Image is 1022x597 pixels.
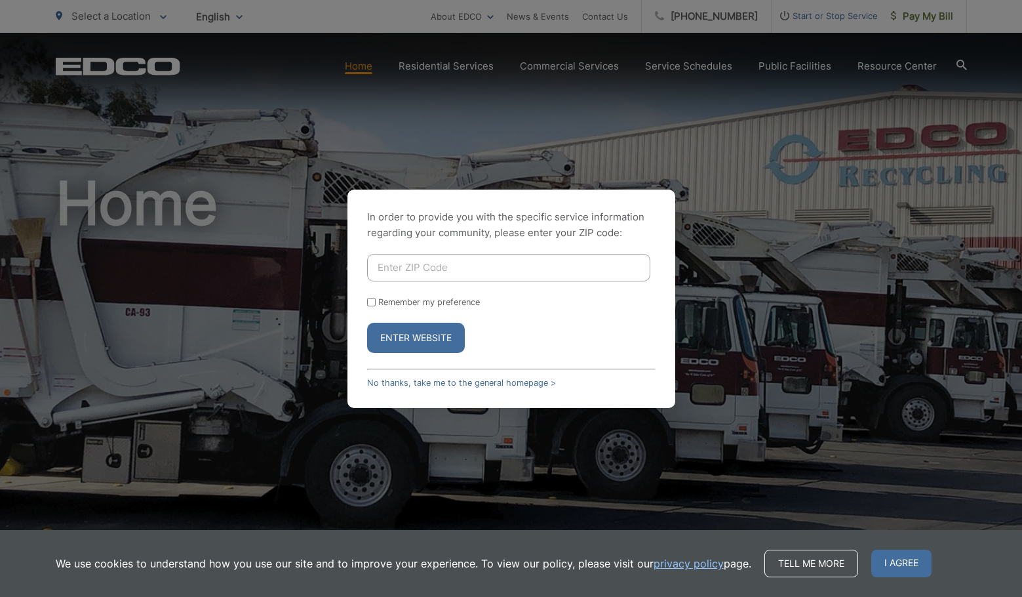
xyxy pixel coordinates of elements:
[367,254,650,281] input: Enter ZIP Code
[871,550,932,577] span: I agree
[764,550,858,577] a: Tell me more
[654,556,724,571] a: privacy policy
[56,556,751,571] p: We use cookies to understand how you use our site and to improve your experience. To view our pol...
[367,209,656,241] p: In order to provide you with the specific service information regarding your community, please en...
[367,378,556,388] a: No thanks, take me to the general homepage >
[378,297,480,307] label: Remember my preference
[367,323,465,353] button: Enter Website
